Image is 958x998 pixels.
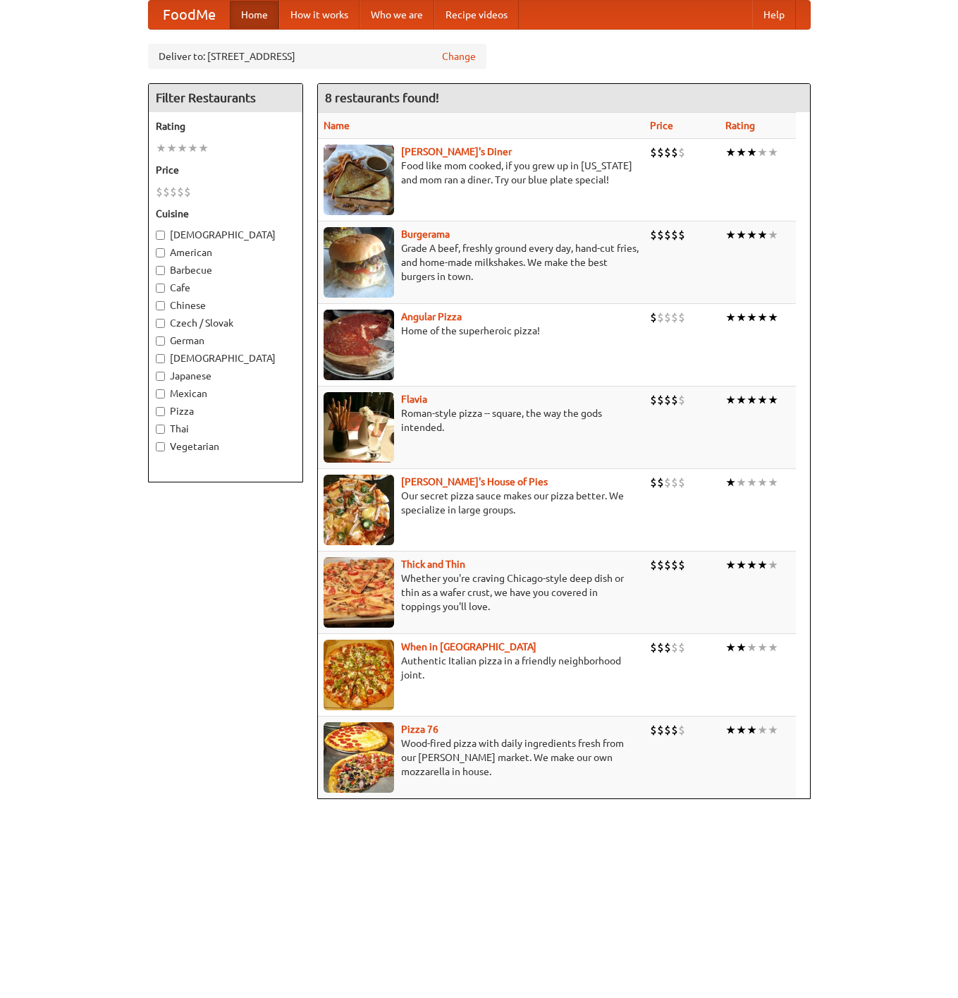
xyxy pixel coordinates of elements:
[324,145,394,215] img: sallys.jpg
[747,640,757,655] li: ★
[657,310,664,325] li: $
[747,227,757,243] li: ★
[324,159,639,187] p: Food like mom cooked, if you grew up in [US_STATE] and mom ran a diner. Try our blue plate special!
[324,654,639,682] p: Authentic Italian pizza in a friendly neighborhood joint.
[401,476,548,487] a: [PERSON_NAME]'s House of Pies
[657,392,664,408] li: $
[401,146,512,157] a: [PERSON_NAME]'s Diner
[401,229,450,240] a: Burgerama
[163,184,170,200] li: $
[401,394,427,405] a: Flavia
[657,557,664,573] li: $
[156,231,165,240] input: [DEMOGRAPHIC_DATA]
[678,722,685,738] li: $
[324,406,639,434] p: Roman-style pizza -- square, the way the gods intended.
[156,207,295,221] h5: Cuisine
[664,722,671,738] li: $
[678,310,685,325] li: $
[725,120,755,131] a: Rating
[156,407,165,416] input: Pizza
[279,1,360,29] a: How it works
[768,475,778,490] li: ★
[678,227,685,243] li: $
[747,310,757,325] li: ★
[324,392,394,463] img: flavia.jpg
[650,227,657,243] li: $
[650,640,657,655] li: $
[671,722,678,738] li: $
[156,298,295,312] label: Chinese
[736,557,747,573] li: ★
[324,241,639,284] p: Grade A beef, freshly ground every day, hand-cut fries, and home-made milkshakes. We make the bes...
[156,319,165,328] input: Czech / Slovak
[664,475,671,490] li: $
[747,475,757,490] li: ★
[725,722,736,738] li: ★
[768,640,778,655] li: ★
[650,557,657,573] li: $
[324,227,394,298] img: burgerama.jpg
[650,392,657,408] li: $
[664,640,671,655] li: $
[736,145,747,160] li: ★
[678,392,685,408] li: $
[401,559,465,570] a: Thick and Thin
[725,392,736,408] li: ★
[188,140,198,156] li: ★
[156,404,295,418] label: Pizza
[757,640,768,655] li: ★
[148,44,486,69] div: Deliver to: [STREET_ADDRESS]
[156,439,295,454] label: Vegetarian
[401,641,536,652] a: When in [GEOGRAPHIC_DATA]
[324,557,394,628] img: thick.jpg
[156,140,166,156] li: ★
[434,1,519,29] a: Recipe videos
[657,145,664,160] li: $
[324,489,639,517] p: Our secret pizza sauce makes our pizza better. We specialize in large groups.
[324,120,350,131] a: Name
[156,281,295,295] label: Cafe
[725,227,736,243] li: ★
[156,372,165,381] input: Japanese
[671,640,678,655] li: $
[156,248,165,257] input: American
[757,557,768,573] li: ★
[156,369,295,383] label: Japanese
[149,84,302,112] h4: Filter Restaurants
[156,301,165,310] input: Chinese
[156,266,165,275] input: Barbecue
[156,228,295,242] label: [DEMOGRAPHIC_DATA]
[324,324,639,338] p: Home of the superheroic pizza!
[324,571,639,614] p: Whether you're craving Chicago-style deep dish or thin as a wafer crust, we have you covered in t...
[757,227,768,243] li: ★
[657,475,664,490] li: $
[725,640,736,655] li: ★
[768,227,778,243] li: ★
[324,736,639,779] p: Wood-fired pizza with daily ingredients fresh from our [PERSON_NAME] market. We make our own mozz...
[166,140,177,156] li: ★
[678,557,685,573] li: $
[678,475,685,490] li: $
[156,442,165,451] input: Vegetarian
[657,722,664,738] li: $
[177,184,184,200] li: $
[184,184,191,200] li: $
[657,640,664,655] li: $
[650,722,657,738] li: $
[650,310,657,325] li: $
[736,227,747,243] li: ★
[747,392,757,408] li: ★
[725,310,736,325] li: ★
[768,145,778,160] li: ★
[664,392,671,408] li: $
[401,311,462,322] b: Angular Pizza
[678,145,685,160] li: $
[156,389,165,398] input: Mexican
[736,722,747,738] li: ★
[650,145,657,160] li: $
[156,119,295,133] h5: Rating
[752,1,796,29] a: Help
